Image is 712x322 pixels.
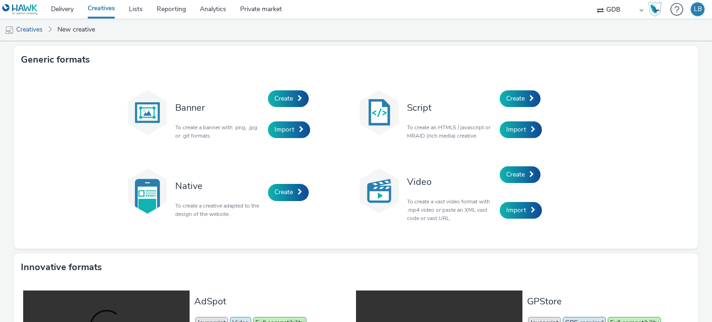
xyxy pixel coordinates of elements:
img: mobile [5,25,14,35]
span: Create [274,188,293,196]
img: code.svg [356,89,402,136]
span: Create [506,170,525,179]
a: Import [500,202,542,219]
a: Import [268,121,310,138]
h3: GPStore [527,295,684,308]
h3: Native [175,180,263,192]
a: Hawk Academy [648,2,666,17]
h3: Generic formats [21,53,90,67]
span: Import [274,125,294,134]
p: To create a creative adapted to the design of the website. [175,202,263,218]
a: Create [268,90,309,107]
h3: Innovative formats [21,260,102,274]
span: Create [506,94,525,103]
span: Import [506,125,526,134]
a: Create [268,184,309,201]
p: To create a banner with .png, .jpg or .gif formats. [175,123,263,140]
img: Hawk Academy [648,2,662,17]
a: Import [500,121,542,138]
h3: Script [407,101,495,114]
h3: Video [407,176,495,188]
a: Create [500,166,540,183]
h3: Banner [175,101,263,114]
img: native.svg [124,168,171,214]
span: Create [274,94,293,103]
img: undefined Logo [2,4,38,15]
p: To create an HTML5 / javascript or MRAID (rich media) creative. [407,123,495,140]
img: video.svg [356,168,402,214]
span: Import [506,206,526,215]
p: To create a vast video format with .mp4 video or paste an XML vast code or vast URL. [407,197,495,222]
img: banner.svg [124,89,171,136]
a: Create [500,90,540,107]
div: LB [694,2,702,16]
a: New creative [53,19,100,41]
h3: AdSpot [194,295,351,308]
